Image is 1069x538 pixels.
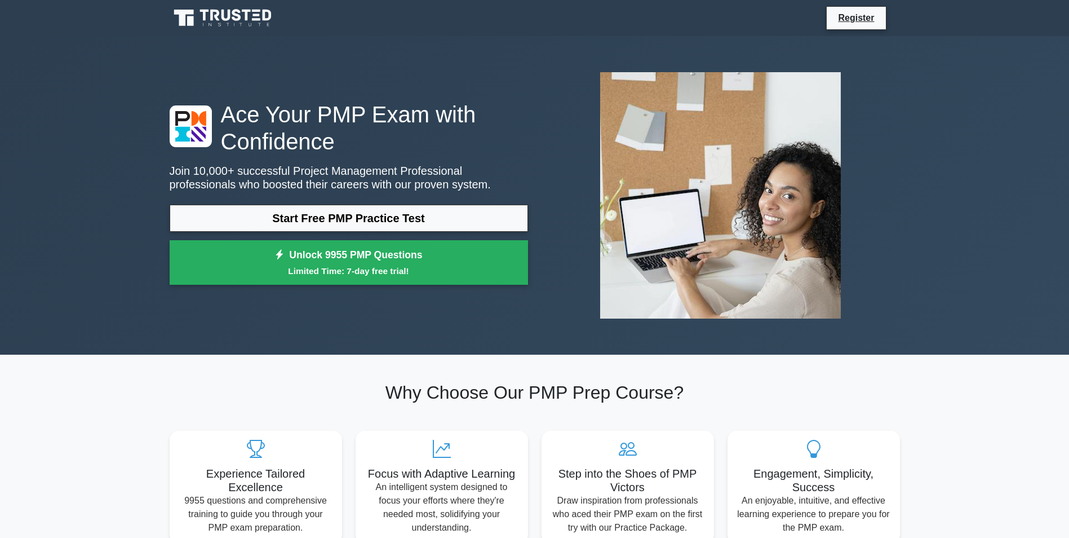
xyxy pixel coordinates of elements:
[184,264,514,277] small: Limited Time: 7-day free trial!
[831,11,881,25] a: Register
[170,101,528,155] h1: Ace Your PMP Exam with Confidence
[170,205,528,232] a: Start Free PMP Practice Test
[551,467,705,494] h5: Step into the Shoes of PMP Victors
[179,494,333,535] p: 9955 questions and comprehensive training to guide you through your PMP exam preparation.
[179,467,333,494] h5: Experience Tailored Excellence
[365,480,519,535] p: An intelligent system designed to focus your efforts where they're needed most, solidifying your ...
[170,164,528,191] p: Join 10,000+ successful Project Management Professional professionals who boosted their careers w...
[170,382,900,403] h2: Why Choose Our PMP Prep Course?
[551,494,705,535] p: Draw inspiration from professionals who aced their PMP exam on the first try with our Practice Pa...
[737,494,891,535] p: An enjoyable, intuitive, and effective learning experience to prepare you for the PMP exam.
[365,467,519,480] h5: Focus with Adaptive Learning
[737,467,891,494] h5: Engagement, Simplicity, Success
[170,240,528,285] a: Unlock 9955 PMP QuestionsLimited Time: 7-day free trial!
